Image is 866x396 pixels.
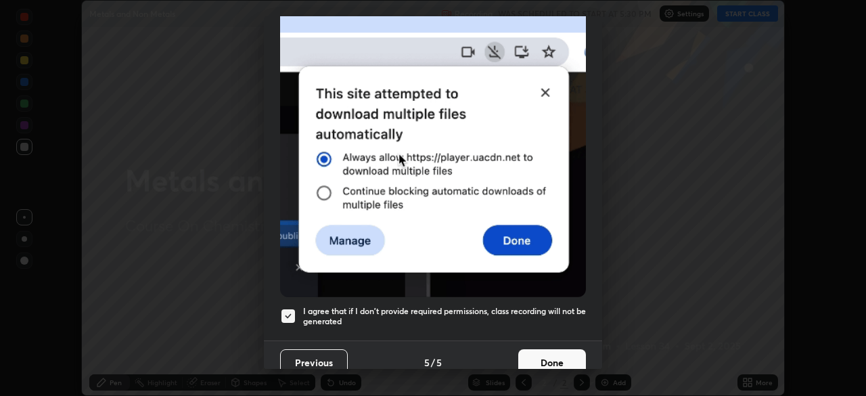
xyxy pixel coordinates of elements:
[424,355,430,370] h4: 5
[280,349,348,376] button: Previous
[431,355,435,370] h4: /
[518,349,586,376] button: Done
[280,1,586,297] img: downloads-permission-blocked.gif
[436,355,442,370] h4: 5
[303,306,586,327] h5: I agree that if I don't provide required permissions, class recording will not be generated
